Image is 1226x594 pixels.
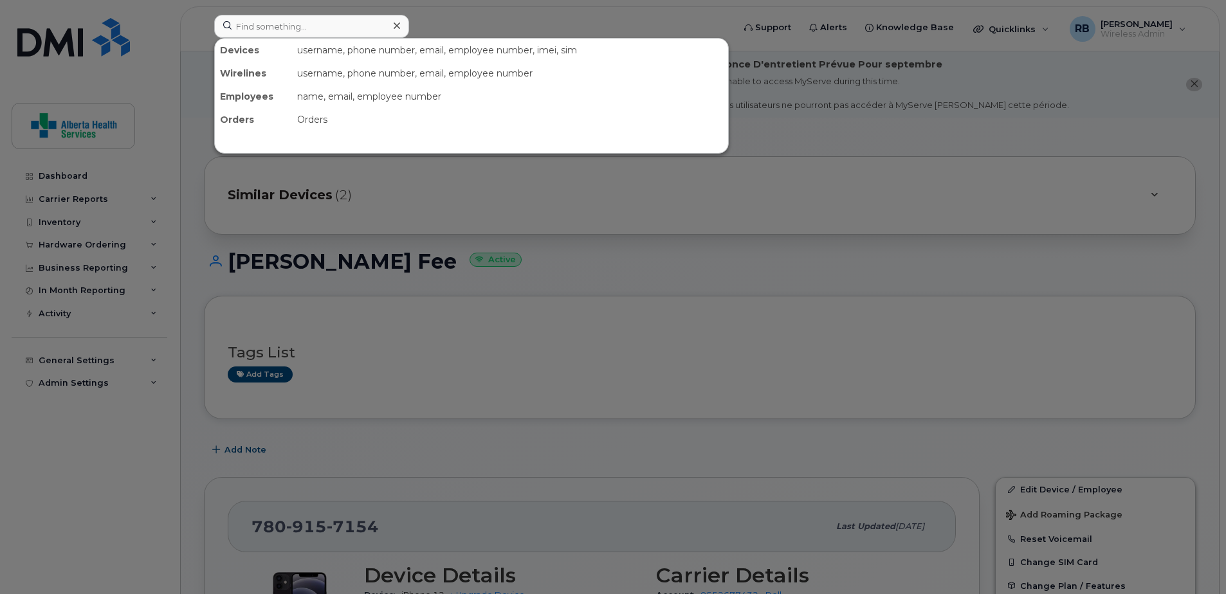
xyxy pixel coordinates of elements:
div: Orders [215,108,292,131]
div: name, email, employee number [292,85,728,108]
div: Wirelines [215,62,292,85]
div: username, phone number, email, employee number [292,62,728,85]
div: Devices [215,39,292,62]
div: Orders [292,108,728,131]
div: Employees [215,85,292,108]
div: username, phone number, email, employee number, imei, sim [292,39,728,62]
